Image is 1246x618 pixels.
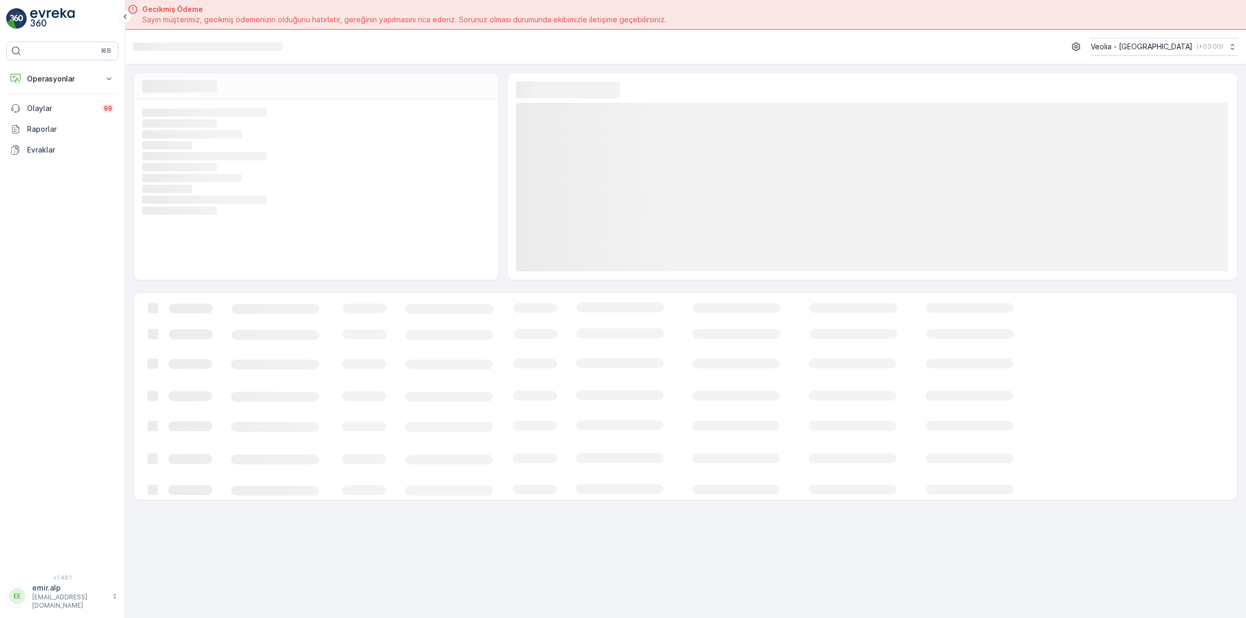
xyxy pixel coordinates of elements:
img: logo [6,8,27,29]
p: Evraklar [27,145,114,155]
p: Raporlar [27,124,114,134]
p: Olaylar [27,103,96,114]
p: ( +03:00 ) [1197,43,1223,51]
span: Sayın müşterimiz, gecikmiş ödemenizin olduğunu hatırlatır, gereğinin yapılmasını rica ederiz. Sor... [142,15,667,25]
p: emir.alp [32,583,107,593]
p: Operasyonlar [27,74,98,84]
button: EEemir.alp[EMAIL_ADDRESS][DOMAIN_NAME] [6,583,118,610]
button: Operasyonlar [6,68,118,89]
a: Raporlar [6,119,118,140]
p: 99 [104,104,112,113]
button: Veolia - [GEOGRAPHIC_DATA](+03:00) [1091,38,1238,56]
a: Evraklar [6,140,118,160]
p: ⌘B [101,47,111,55]
span: Gecikmiş Ödeme [142,4,667,15]
a: Olaylar99 [6,98,118,119]
img: logo_light-DOdMpM7g.png [30,8,75,29]
p: [EMAIL_ADDRESS][DOMAIN_NAME] [32,593,107,610]
div: EE [9,588,25,605]
span: v 1.48.1 [6,574,118,581]
p: Veolia - [GEOGRAPHIC_DATA] [1091,42,1193,52]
